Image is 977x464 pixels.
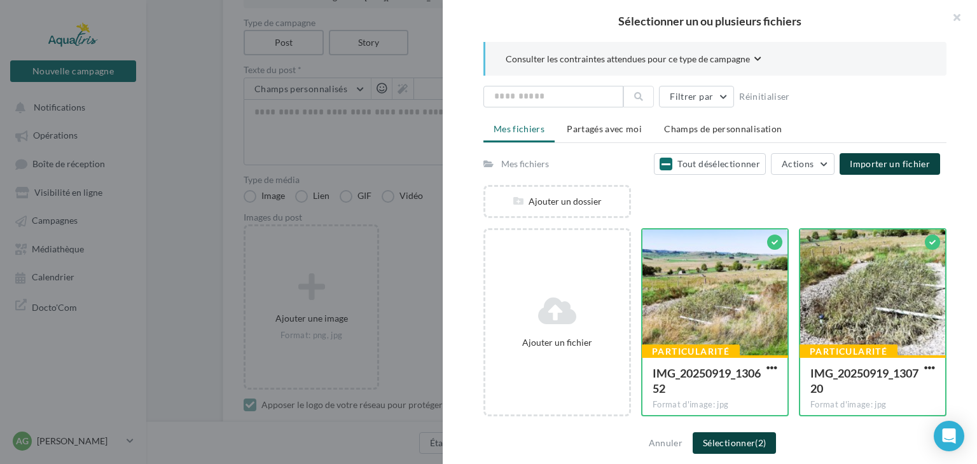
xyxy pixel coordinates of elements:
[800,345,897,358] div: Particularité
[840,153,940,175] button: Importer un fichier
[494,123,544,134] span: Mes fichiers
[506,53,750,65] span: Consulter les contraintes attendues pour ce type de campagne
[644,435,688,451] button: Annuler
[642,345,740,358] div: Particularité
[850,158,930,169] span: Importer un fichier
[654,153,766,175] button: Tout désélectionner
[485,195,629,208] div: Ajouter un dossier
[810,366,918,395] span: IMG_20250919_130720
[567,123,642,134] span: Partagés avec moi
[659,86,734,107] button: Filtrer par
[506,52,761,68] button: Consulter les contraintes attendues pour ce type de campagne
[693,432,776,454] button: Sélectionner(2)
[734,89,795,104] button: Réinitialiser
[653,366,761,395] span: IMG_20250919_130652
[653,399,777,411] div: Format d'image: jpg
[771,153,835,175] button: Actions
[755,437,766,448] span: (2)
[490,336,624,349] div: Ajouter un fichier
[664,123,782,134] span: Champs de personnalisation
[463,15,957,27] h2: Sélectionner un ou plusieurs fichiers
[782,158,814,169] span: Actions
[501,158,549,170] div: Mes fichiers
[810,399,935,411] div: Format d'image: jpg
[934,421,964,451] div: Open Intercom Messenger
